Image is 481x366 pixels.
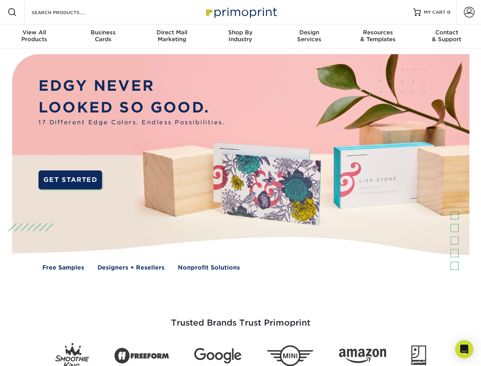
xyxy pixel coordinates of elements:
div: & Support [412,29,481,43]
a: DesignServices [275,24,344,49]
span: MY CART [424,9,446,16]
input: SEARCH PRODUCTS..... [31,8,105,17]
div: Cards [69,29,137,43]
a: Resources& Templates [344,24,412,49]
a: Nonprofit Solutions [178,263,240,272]
iframe: Google Customer Reviews [2,343,65,363]
span: 0 [447,10,451,15]
div: & Templates [344,29,412,43]
a: GET STARTED [38,170,102,189]
div: Marketing [137,29,206,43]
img: Amazon [339,349,386,363]
div: Open Intercom Messenger [455,340,473,358]
a: Contact& Support [412,24,481,49]
a: Shop ByIndustry [206,24,275,49]
span: Business [69,29,137,36]
span: Shop By [206,29,275,36]
a: BusinessCards [69,24,137,49]
a: Direct MailMarketing [137,24,206,49]
span: Resources [344,29,412,36]
a: Free Samples [42,263,84,272]
span: 17 Different Edge Colors. Endless Possibilities. [38,118,225,127]
img: Google [194,348,241,364]
img: Primoprint [203,4,279,20]
div: Services [275,29,344,43]
div: Industry [206,29,275,43]
span: Design [275,29,344,36]
p: EDGY NEVER [38,75,225,97]
span: Direct Mail [137,29,206,36]
p: LOOKED SO GOOD. [38,97,225,119]
h3: Trusted Brands Trust Primoprint [18,300,463,337]
span: Contact [412,29,481,36]
img: Goodwill [411,345,426,366]
a: Designers + Resellers [97,263,165,272]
